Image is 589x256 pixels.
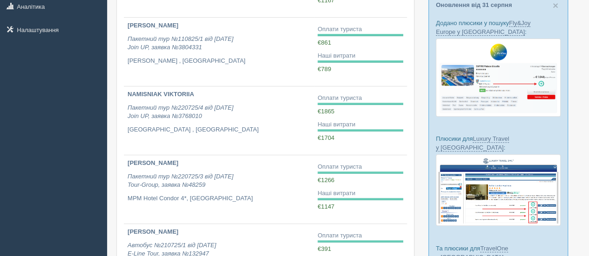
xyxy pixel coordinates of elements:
[318,231,403,240] div: Оплати туриста
[128,159,178,166] b: [PERSON_NAME]
[124,155,314,223] a: [PERSON_NAME] Пакетний тур №220725/3 від [DATE]Tour-Group, заявка №48259 MPM Hotel Condor 4*, [GE...
[124,86,314,155] a: NAMISNIAK VIKTORIIA Пакетний тур №220725/4 від [DATE]Join UP, заявка №3768010 [GEOGRAPHIC_DATA] ,...
[318,189,403,198] div: Наші витрати
[436,154,561,226] img: luxury-travel-%D0%BF%D0%BE%D0%B4%D0%B1%D0%BE%D1%80%D0%BA%D0%B0-%D1%81%D1%80%D0%BC-%D0%B4%D0%BB%D1...
[124,18,314,86] a: [PERSON_NAME] Пакетний тур №110825/1 від [DATE]Join UP, заявка №3804331 [PERSON_NAME] , [GEOGRAPH...
[436,20,530,36] a: Fly&Joy Europe у [GEOGRAPHIC_DATA]
[318,94,403,103] div: Оплати туриста
[128,194,310,203] p: MPM Hotel Condor 4*, [GEOGRAPHIC_DATA]
[128,35,233,51] i: Пакетний тур №110825/1 від [DATE] Join UP, заявка №3804331
[436,135,509,151] a: Luxury Travel у [GEOGRAPHIC_DATA]
[318,245,331,252] span: €391
[318,163,403,171] div: Оплати туриста
[128,125,310,134] p: [GEOGRAPHIC_DATA] , [GEOGRAPHIC_DATA]
[318,52,403,60] div: Наші витрати
[318,39,331,46] span: €861
[318,120,403,129] div: Наші витрати
[128,91,194,98] b: NAMISNIAK VIKTORIIA
[128,228,178,235] b: [PERSON_NAME]
[128,22,178,29] b: [PERSON_NAME]
[128,173,233,189] i: Пакетний тур №220725/3 від [DATE] Tour-Group, заявка №48259
[436,19,561,36] p: Додано плюсики у пошуку :
[128,104,233,120] i: Пакетний тур №220725/4 від [DATE] Join UP, заявка №3768010
[318,108,334,115] span: €1865
[318,134,334,141] span: €1704
[318,177,334,184] span: €1266
[436,134,561,152] p: Плюсики для :
[553,0,558,10] button: Close
[318,203,334,210] span: €1147
[318,25,403,34] div: Оплати туриста
[128,57,310,66] p: [PERSON_NAME] , [GEOGRAPHIC_DATA]
[436,39,561,117] img: fly-joy-de-proposal-crm-for-travel-agency.png
[318,66,331,72] span: €789
[436,1,512,8] a: Оновлення від 31 серпня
